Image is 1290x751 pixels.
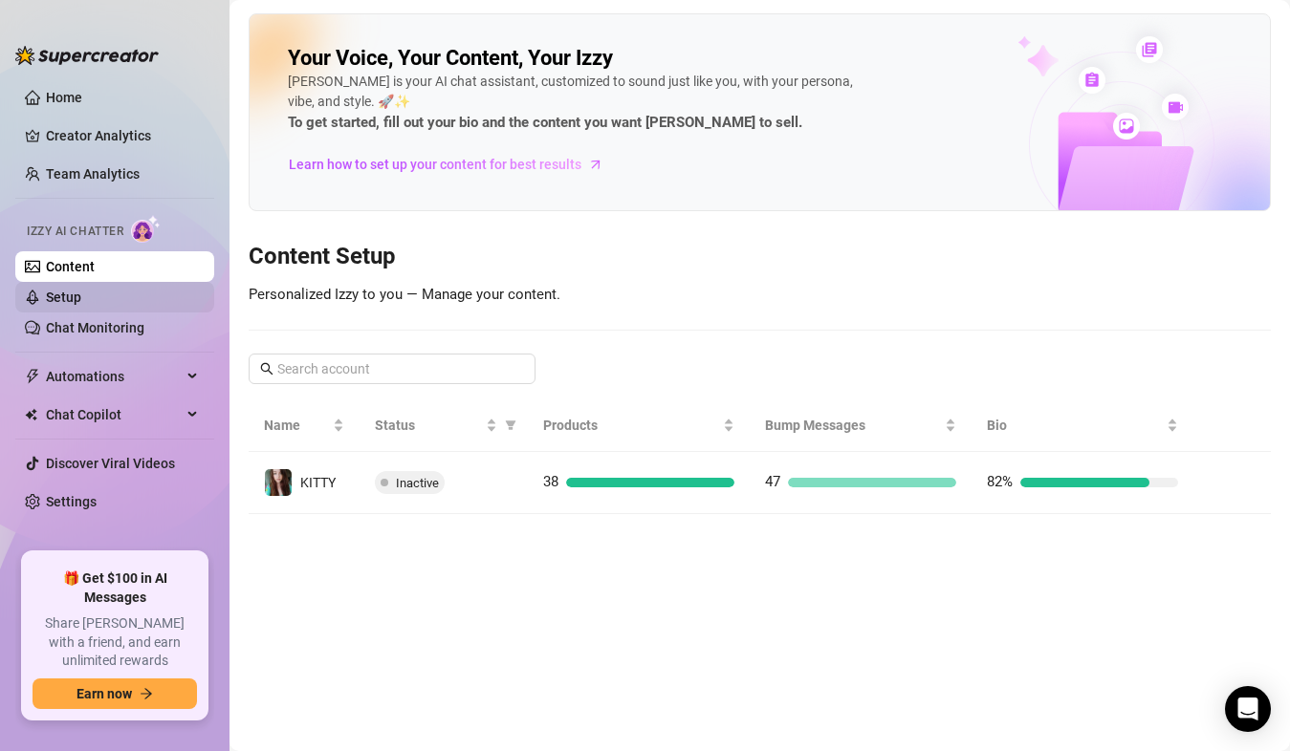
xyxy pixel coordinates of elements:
[396,476,439,490] span: Inactive
[1225,686,1271,732] div: Open Intercom Messenger
[33,614,197,671] span: Share [PERSON_NAME] with a friend, and earn unlimited rewards
[249,286,560,303] span: Personalized Izzy to you — Manage your content.
[260,362,273,375] span: search
[46,259,95,274] a: Content
[987,473,1013,490] span: 82%
[505,419,516,431] span: filter
[972,399,1193,452] th: Bio
[249,399,360,452] th: Name
[46,456,175,471] a: Discover Viral Videos
[277,358,509,379] input: Search account
[265,469,292,496] img: KITTY
[33,569,197,607] span: 🎁 Get $100 in AI Messages
[46,166,140,182] a: Team Analytics
[543,473,558,490] span: 38
[288,149,618,180] a: Learn how to set up your content for best results
[25,408,37,421] img: Chat Copilot
[765,473,780,490] span: 47
[750,399,972,452] th: Bump Messages
[77,686,132,701] span: Earn now
[46,290,81,305] a: Setup
[46,320,144,335] a: Chat Monitoring
[586,155,605,174] span: arrow-right
[987,415,1163,436] span: Bio
[46,90,82,105] a: Home
[25,369,40,384] span: thunderbolt
[264,415,329,436] span: Name
[375,415,482,436] span: Status
[131,215,161,243] img: AI Chatter
[46,494,97,509] a: Settings
[300,475,336,490] span: KITTY
[288,114,802,131] strong: To get started, fill out your bio and the content you want [PERSON_NAME] to sell.
[249,242,1271,272] h3: Content Setup
[360,399,528,452] th: Status
[973,15,1270,210] img: ai-chatter-content-library-cLFOSyPT.png
[46,399,182,430] span: Chat Copilot
[15,46,159,65] img: logo-BBDzfeDw.svg
[140,687,153,700] span: arrow-right
[46,120,199,151] a: Creator Analytics
[33,678,197,709] button: Earn nowarrow-right
[289,154,581,175] span: Learn how to set up your content for best results
[528,399,750,452] th: Products
[501,411,520,440] span: filter
[765,415,941,436] span: Bump Messages
[288,72,862,135] div: [PERSON_NAME] is your AI chat assistant, customized to sound just like you, with your persona, vi...
[288,45,613,72] h2: Your Voice, Your Content, Your Izzy
[46,361,182,392] span: Automations
[27,223,123,241] span: Izzy AI Chatter
[543,415,719,436] span: Products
